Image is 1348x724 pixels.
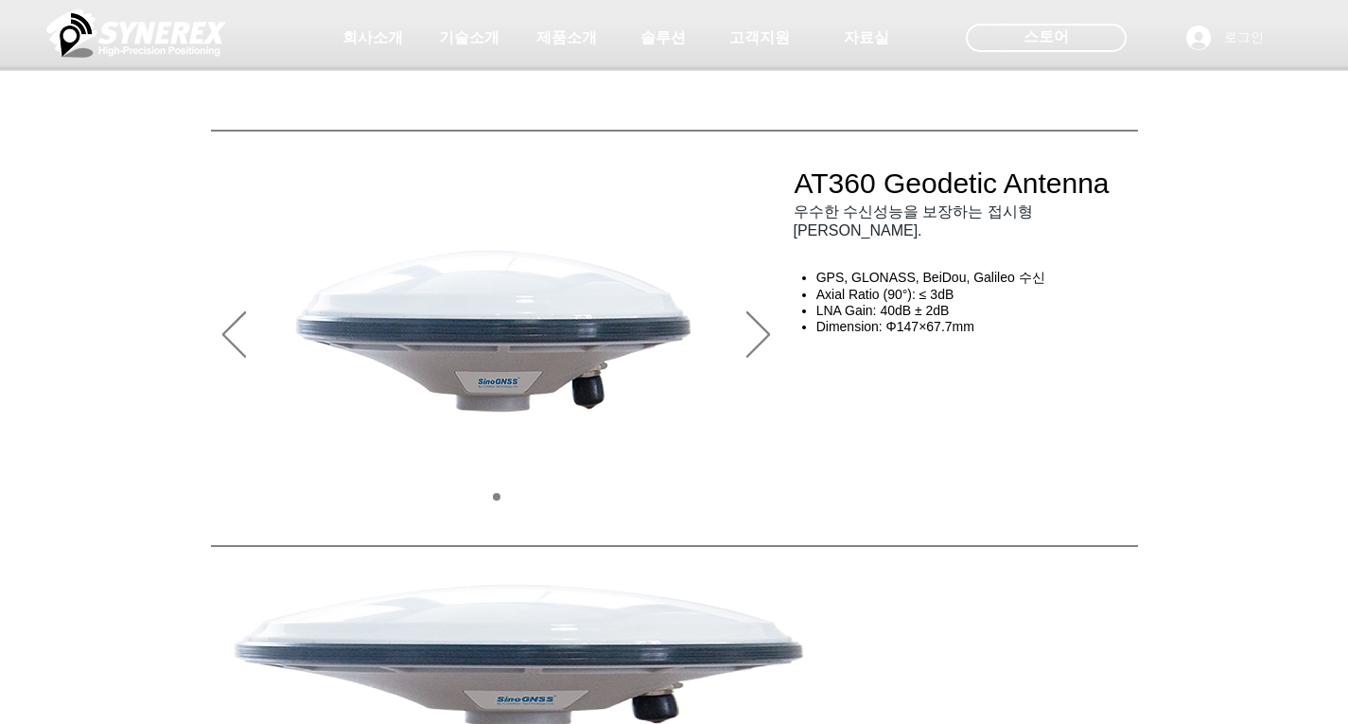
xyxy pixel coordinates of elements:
div: 스토어 [966,24,1127,52]
span: LNA Gain: 40dB ± 2dB [816,303,950,318]
img: AT360.png [263,201,730,454]
span: 솔루션 [640,28,686,48]
a: 01 [493,493,500,501]
span: Dimension: Φ147×67.7mm [816,319,974,334]
div: 슬라이드쇼 [211,147,782,525]
span: Axial Ratio (90°): ≤ 3dB [816,287,954,302]
a: 제품소개 [519,19,614,57]
span: 회사소개 [342,28,403,48]
span: 로그인 [1217,28,1270,47]
a: 회사소개 [325,19,420,57]
button: 이전 [222,311,246,361]
a: 고객지원 [712,19,807,57]
nav: 슬라이드 [485,493,507,501]
a: 기술소개 [422,19,516,57]
span: 스토어 [1024,26,1069,47]
button: 다음 [746,311,770,361]
img: 씨너렉스_White_simbol_대지 1.png [46,5,226,62]
a: 솔루션 [616,19,710,57]
a: 자료실 [819,19,914,57]
span: 고객지원 [729,28,790,48]
span: 기술소개 [439,28,499,48]
span: 자료실 [844,28,889,48]
span: 제품소개 [536,28,597,48]
button: 로그인 [1173,20,1277,56]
